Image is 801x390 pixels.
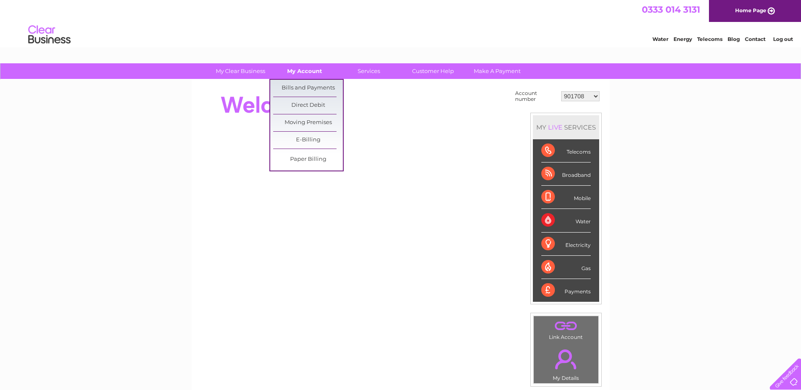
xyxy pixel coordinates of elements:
[697,36,722,42] a: Telecoms
[273,97,343,114] a: Direct Debit
[745,36,766,42] a: Contact
[533,115,599,139] div: MY SERVICES
[533,342,599,384] td: My Details
[541,233,591,256] div: Electricity
[536,344,596,374] a: .
[273,151,343,168] a: Paper Billing
[541,186,591,209] div: Mobile
[546,123,564,131] div: LIVE
[642,4,700,15] a: 0333 014 3131
[541,279,591,302] div: Payments
[28,22,71,48] img: logo.png
[273,132,343,149] a: E-Billing
[201,5,600,41] div: Clear Business is a trading name of Verastar Limited (registered in [GEOGRAPHIC_DATA] No. 3667643...
[541,139,591,162] div: Telecoms
[273,114,343,131] a: Moving Premises
[541,256,591,279] div: Gas
[773,36,793,42] a: Log out
[541,209,591,232] div: Water
[270,63,339,79] a: My Account
[206,63,275,79] a: My Clear Business
[398,63,468,79] a: Customer Help
[536,318,596,333] a: .
[462,63,532,79] a: Make A Payment
[541,162,591,186] div: Broadband
[334,63,404,79] a: Services
[273,80,343,97] a: Bills and Payments
[533,316,599,342] td: Link Account
[513,88,559,104] td: Account number
[728,36,740,42] a: Blog
[652,36,668,42] a: Water
[673,36,692,42] a: Energy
